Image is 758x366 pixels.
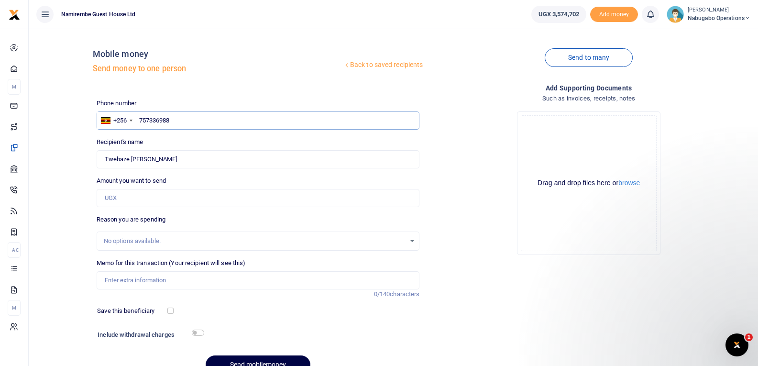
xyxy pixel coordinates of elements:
[590,10,638,17] a: Add money
[531,6,586,23] a: UGX 3,574,702
[97,271,420,289] input: Enter extra information
[343,56,424,74] a: Back to saved recipients
[688,6,750,14] small: [PERSON_NAME]
[517,111,660,255] div: File Uploader
[97,137,143,147] label: Recipient's name
[57,10,140,19] span: Namirembe Guest House Ltd
[97,99,136,108] label: Phone number
[97,112,135,129] div: Uganda: +256
[98,331,200,339] h6: Include withdrawal charges
[97,215,165,224] label: Reason you are spending
[390,290,419,298] span: characters
[9,11,20,18] a: logo-small logo-large logo-large
[688,14,750,22] span: Nabugabo operations
[93,49,343,59] h4: Mobile money
[8,242,21,258] li: Ac
[745,333,753,341] span: 1
[667,6,684,23] img: profile-user
[113,116,127,125] div: +256
[590,7,638,22] span: Add money
[521,178,656,188] div: Drag and drop files here or
[427,93,750,104] h4: Such as invoices, receipts, notes
[527,6,590,23] li: Wallet ballance
[538,10,579,19] span: UGX 3,574,702
[97,306,154,316] label: Save this beneficiary
[725,333,748,356] iframe: Intercom live chat
[667,6,750,23] a: profile-user [PERSON_NAME] Nabugabo operations
[97,189,420,207] input: UGX
[8,300,21,316] li: M
[374,290,390,298] span: 0/140
[93,64,343,74] h5: Send money to one person
[104,236,406,246] div: No options available.
[590,7,638,22] li: Toup your wallet
[618,179,640,186] button: browse
[97,176,166,186] label: Amount you want to send
[97,150,420,168] input: Loading name...
[9,9,20,21] img: logo-small
[97,111,420,130] input: Enter phone number
[8,79,21,95] li: M
[427,83,750,93] h4: Add supporting Documents
[545,48,633,67] a: Send to many
[97,258,246,268] label: Memo for this transaction (Your recipient will see this)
